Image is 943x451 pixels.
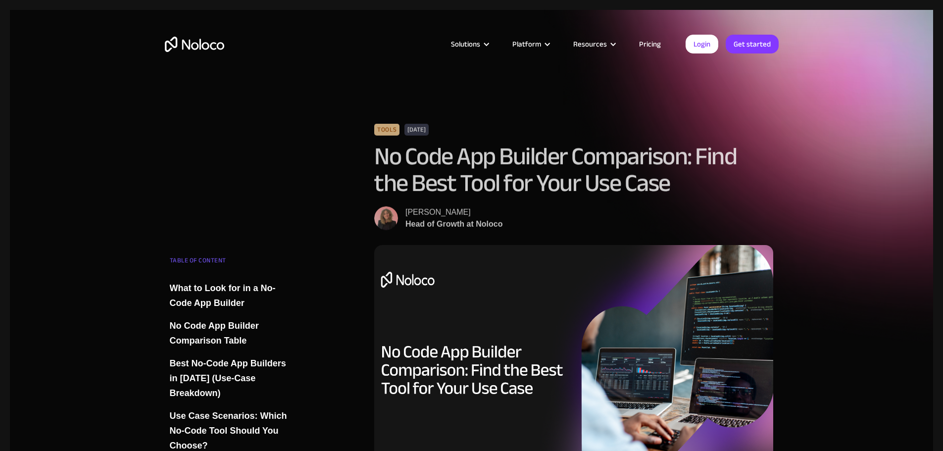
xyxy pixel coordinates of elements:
[512,38,541,50] div: Platform
[170,356,290,401] a: Best No-Code App Builders in [DATE] (Use-Case Breakdown)
[374,124,399,136] div: Tools
[405,206,502,218] div: [PERSON_NAME]
[561,38,627,50] div: Resources
[405,218,502,230] div: Head of Growth at Noloco
[170,318,290,348] a: No Code App Builder Comparison Table
[404,124,429,136] div: [DATE]
[170,253,290,273] div: TABLE OF CONTENT
[726,35,779,53] a: Get started
[686,35,718,53] a: Login
[500,38,561,50] div: Platform
[165,37,224,52] a: home
[451,38,480,50] div: Solutions
[627,38,673,50] a: Pricing
[573,38,607,50] div: Resources
[374,143,774,197] h1: No Code App Builder Comparison: Find the Best Tool for Your Use Case
[170,281,290,310] a: What to Look for in a No-Code App Builder
[439,38,500,50] div: Solutions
